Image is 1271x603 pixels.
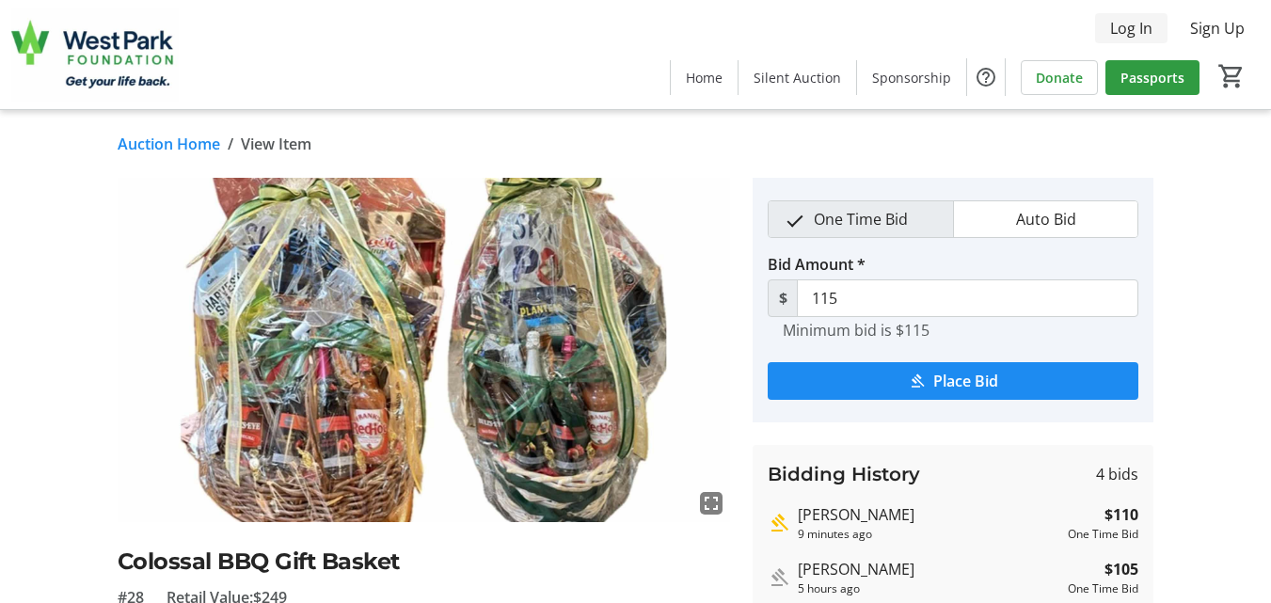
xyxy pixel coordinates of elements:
span: Log In [1110,17,1152,40]
span: Home [686,68,723,87]
a: Silent Auction [739,60,856,95]
button: Cart [1215,59,1248,93]
label: Bid Amount * [768,253,866,276]
strong: $105 [1104,558,1138,580]
div: [PERSON_NAME] [798,503,1060,526]
h2: Colossal BBQ Gift Basket [118,545,731,579]
button: Log In [1095,13,1168,43]
a: Sponsorship [857,60,966,95]
span: Place Bid [933,370,998,392]
div: One Time Bid [1068,580,1138,597]
span: One Time Bid [802,201,919,237]
span: Sponsorship [872,68,951,87]
span: Sign Up [1190,17,1245,40]
div: 9 minutes ago [798,526,1060,543]
div: 5 hours ago [798,580,1060,597]
span: 4 bids [1096,463,1138,485]
span: Silent Auction [754,68,841,87]
div: One Time Bid [1068,526,1138,543]
span: Passports [1120,68,1184,87]
button: Sign Up [1175,13,1260,43]
h3: Bidding History [768,460,920,488]
span: / [228,133,233,155]
span: View Item [241,133,311,155]
span: Auto Bid [1005,201,1088,237]
a: Passports [1105,60,1200,95]
a: Donate [1021,60,1098,95]
a: Auction Home [118,133,220,155]
mat-icon: Outbid [768,566,790,589]
img: Image [118,178,731,522]
mat-icon: Highest bid [768,512,790,534]
a: Home [671,60,738,95]
strong: $110 [1104,503,1138,526]
span: Donate [1036,68,1083,87]
img: West Park Healthcare Centre Foundation's Logo [11,8,179,102]
button: Help [967,58,1005,96]
div: [PERSON_NAME] [798,558,1060,580]
span: $ [768,279,798,317]
mat-icon: fullscreen [700,492,723,515]
button: Place Bid [768,362,1138,400]
tr-hint: Minimum bid is $115 [783,321,929,340]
